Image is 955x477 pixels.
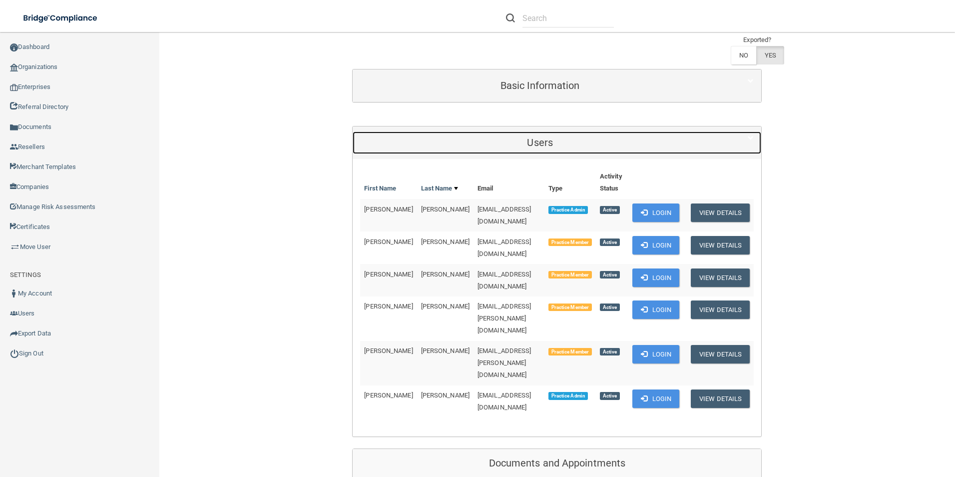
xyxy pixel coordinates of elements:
span: [EMAIL_ADDRESS][DOMAIN_NAME] [477,391,531,411]
img: bridge_compliance_login_screen.278c3ca4.svg [15,8,107,28]
span: Active [600,271,620,279]
td: Exported? [731,34,785,46]
span: Practice Admin [548,392,588,400]
img: ic_reseller.de258add.png [10,143,18,151]
span: [EMAIL_ADDRESS][DOMAIN_NAME] [477,205,531,225]
button: Login [632,389,680,408]
span: [PERSON_NAME] [364,238,413,245]
a: Last Name [421,182,458,194]
img: ic_power_dark.7ecde6b1.png [10,349,19,358]
th: Type [544,166,596,199]
span: [EMAIL_ADDRESS][DOMAIN_NAME] [477,238,531,257]
label: SETTINGS [10,269,41,281]
button: Login [632,268,680,287]
button: Login [632,203,680,222]
span: [PERSON_NAME] [421,205,470,213]
span: [EMAIL_ADDRESS][PERSON_NAME][DOMAIN_NAME] [477,302,531,334]
img: ic_dashboard_dark.d01f4a41.png [10,43,18,51]
span: Active [600,303,620,311]
input: Search [522,9,614,27]
h5: Users [360,137,720,148]
span: [EMAIL_ADDRESS][DOMAIN_NAME] [477,270,531,290]
button: View Details [691,389,750,408]
img: icon-export.b9366987.png [10,329,18,337]
button: View Details [691,236,750,254]
img: ic-search.3b580494.png [506,13,515,22]
label: YES [756,46,784,64]
span: [PERSON_NAME] [364,302,413,310]
span: Practice Member [548,348,592,356]
span: Practice Member [548,238,592,246]
img: icon-documents.8dae5593.png [10,123,18,131]
label: NO [731,46,756,64]
img: organization-icon.f8decf85.png [10,63,18,71]
button: Login [632,300,680,319]
span: [PERSON_NAME] [421,391,470,399]
span: [PERSON_NAME] [364,270,413,278]
span: Practice Admin [548,206,588,214]
span: Active [600,238,620,246]
h5: Basic Information [360,80,720,91]
button: Login [632,345,680,363]
span: [EMAIL_ADDRESS][PERSON_NAME][DOMAIN_NAME] [477,347,531,378]
button: View Details [691,345,750,363]
span: Practice Member [548,303,592,311]
span: [PERSON_NAME] [421,302,470,310]
img: enterprise.0d942306.png [10,84,18,91]
span: [PERSON_NAME] [364,205,413,213]
span: Active [600,206,620,214]
span: [PERSON_NAME] [421,238,470,245]
img: icon-users.e205127d.png [10,309,18,317]
span: [PERSON_NAME] [364,391,413,399]
iframe: Drift Widget Chat Controller [782,406,943,446]
span: Active [600,392,620,400]
th: Email [474,166,544,199]
button: View Details [691,203,750,222]
a: Users [360,131,754,154]
button: View Details [691,300,750,319]
button: View Details [691,268,750,287]
a: First Name [364,182,396,194]
span: [PERSON_NAME] [421,270,470,278]
span: Active [600,348,620,356]
span: [PERSON_NAME] [421,347,470,354]
img: briefcase.64adab9b.png [10,242,20,252]
span: Practice Member [548,271,592,279]
button: Login [632,236,680,254]
img: ic_user_dark.df1a06c3.png [10,289,18,297]
th: Activity Status [596,166,628,199]
a: Basic Information [360,74,754,97]
span: [PERSON_NAME] [364,347,413,354]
